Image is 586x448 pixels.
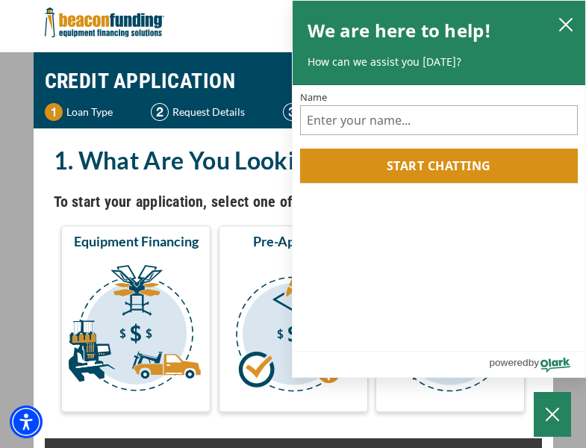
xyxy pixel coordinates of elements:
[300,93,579,102] label: Name
[300,149,579,183] button: Start chatting
[54,189,533,214] h4: To start your application, select one of the three options below.
[308,55,571,69] p: How can we assist you [DATE]?
[66,103,113,121] p: Loan Type
[529,353,539,372] span: by
[283,103,301,121] img: Step 3
[64,256,208,405] img: Equipment Financing
[151,103,169,121] img: Step 2
[10,405,43,438] div: Accessibility Menu
[45,103,63,121] img: Step 1
[308,16,492,46] h2: We are here to help!
[219,225,368,412] button: Pre-Approval
[45,60,542,103] h1: CREDIT APPLICATION
[253,232,333,250] span: Pre-Approval
[54,143,533,178] h2: 1. What Are You Looking For?
[534,392,571,437] button: Close Chatbox
[300,105,579,135] input: Name
[61,225,211,412] button: Equipment Financing
[172,103,245,121] p: Request Details
[222,256,365,405] img: Pre-Approval
[554,13,578,34] button: close chatbox
[74,232,199,250] span: Equipment Financing
[489,353,528,372] span: powered
[489,352,585,377] a: Powered by Olark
